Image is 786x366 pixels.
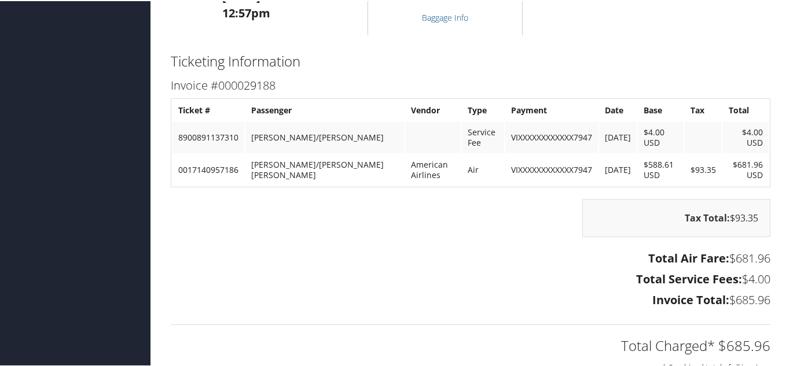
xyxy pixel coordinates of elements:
strong: Tax Total: [685,210,730,223]
td: [PERSON_NAME]/[PERSON_NAME] [245,121,404,152]
th: Ticket # [172,99,244,120]
td: VIXXXXXXXXXXXX7947 [505,121,598,152]
td: VIXXXXXXXXXXXX7947 [505,153,598,184]
td: $588.61 USD [638,153,684,184]
td: [DATE] [599,121,637,152]
div: $93.35 [582,198,770,236]
td: 0017140957186 [172,153,244,184]
td: American Airlines [405,153,461,184]
h3: $681.96 [171,249,770,265]
h3: $4.00 [171,270,770,286]
th: Passenger [245,99,404,120]
h2: Ticketing Information [171,50,770,70]
strong: Invoice Total: [652,291,729,306]
th: Payment [505,99,598,120]
td: [DATE] [599,153,637,184]
td: $4.00 USD [638,121,684,152]
strong: Total Service Fees: [636,270,742,286]
td: 8900891137310 [172,121,244,152]
th: Tax [685,99,722,120]
th: Type [462,99,505,120]
a: Baggage Info [422,11,468,22]
th: Total [723,99,769,120]
td: $681.96 USD [723,153,769,184]
h2: Total Charged* $685.96 [171,335,770,354]
td: Air [462,153,505,184]
strong: 12:57pm [222,4,270,20]
h3: $685.96 [171,291,770,307]
th: Base [638,99,684,120]
h3: Invoice #000029188 [171,76,770,93]
td: [PERSON_NAME]/[PERSON_NAME] [PERSON_NAME] [245,153,404,184]
td: $93.35 [685,153,722,184]
td: $4.00 USD [723,121,769,152]
th: Date [599,99,637,120]
td: Service Fee [462,121,505,152]
th: Vendor [405,99,461,120]
strong: Total Air Fare: [648,249,729,265]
